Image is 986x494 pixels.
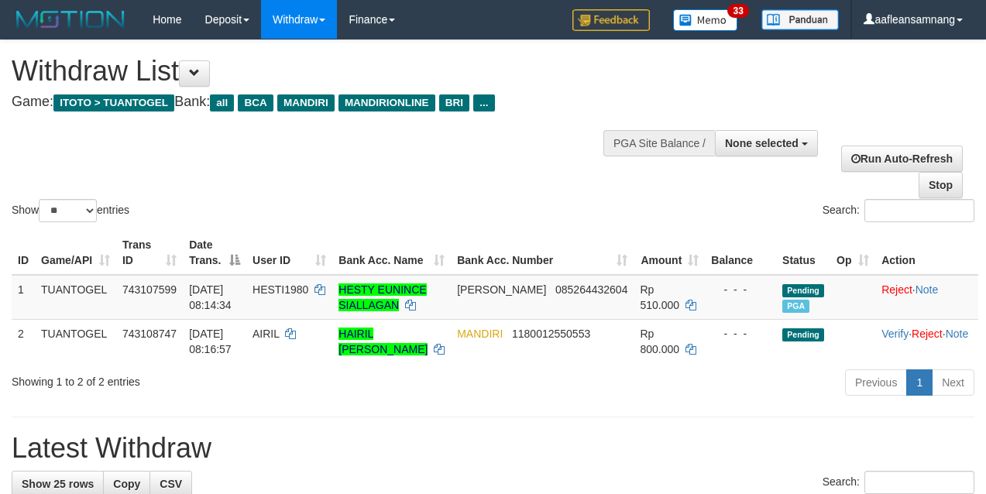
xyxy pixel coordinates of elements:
[845,369,907,396] a: Previous
[782,284,824,297] span: Pending
[572,9,650,31] img: Feedback.jpg
[916,283,939,296] a: Note
[864,199,974,222] input: Search:
[932,369,974,396] a: Next
[12,94,642,110] h4: Game: Bank:
[881,328,909,340] a: Verify
[39,199,97,222] select: Showentries
[823,471,974,494] label: Search:
[640,283,679,311] span: Rp 510.000
[12,8,129,31] img: MOTION_logo.png
[439,94,469,111] span: BRI
[457,283,546,296] span: [PERSON_NAME]
[332,231,451,275] th: Bank Acc. Name: activate to sort column ascending
[277,94,335,111] span: MANDIRI
[512,328,590,340] span: Copy 1180012550553 to clipboard
[35,231,116,275] th: Game/API: activate to sort column ascending
[122,328,177,340] span: 743108747
[919,172,963,198] a: Stop
[246,231,332,275] th: User ID: activate to sort column ascending
[711,326,770,341] div: - - -
[881,283,912,296] a: Reject
[338,94,435,111] span: MANDIRIONLINE
[875,231,978,275] th: Action
[338,283,426,311] a: HESTY EUNINCE SIALLAGAN
[555,283,627,296] span: Copy 085264432604 to clipboard
[830,231,875,275] th: Op: activate to sort column ascending
[473,94,494,111] span: ...
[53,94,174,111] span: ITOTO > TUANTOGEL
[912,328,943,340] a: Reject
[711,282,770,297] div: - - -
[776,231,830,275] th: Status
[946,328,969,340] a: Note
[189,328,232,355] span: [DATE] 08:16:57
[673,9,738,31] img: Button%20Memo.svg
[12,319,35,363] td: 2
[22,478,94,490] span: Show 25 rows
[12,231,35,275] th: ID
[12,368,399,389] div: Showing 1 to 2 of 2 entries
[12,275,35,320] td: 1
[906,369,933,396] a: 1
[715,130,818,156] button: None selected
[875,319,978,363] td: · ·
[782,300,809,313] span: Marked by aafchonlypin
[35,275,116,320] td: TUANTOGEL
[841,146,963,172] a: Run Auto-Refresh
[116,231,183,275] th: Trans ID: activate to sort column ascending
[12,433,974,464] h1: Latest Withdraw
[634,231,705,275] th: Amount: activate to sort column ascending
[338,328,428,355] a: HAIRIL [PERSON_NAME]
[12,56,642,87] h1: Withdraw List
[451,231,634,275] th: Bank Acc. Number: activate to sort column ascending
[189,283,232,311] span: [DATE] 08:14:34
[823,199,974,222] label: Search:
[12,199,129,222] label: Show entries
[183,231,246,275] th: Date Trans.: activate to sort column descending
[457,328,503,340] span: MANDIRI
[782,328,824,341] span: Pending
[603,130,715,156] div: PGA Site Balance /
[727,4,748,18] span: 33
[253,328,280,340] span: AIRIL
[122,283,177,296] span: 743107599
[864,471,974,494] input: Search:
[238,94,273,111] span: BCA
[640,328,679,355] span: Rp 800.000
[113,478,140,490] span: Copy
[705,231,776,275] th: Balance
[253,283,308,296] span: HESTI1980
[210,94,234,111] span: all
[875,275,978,320] td: ·
[761,9,839,30] img: panduan.png
[35,319,116,363] td: TUANTOGEL
[725,137,799,149] span: None selected
[160,478,182,490] span: CSV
